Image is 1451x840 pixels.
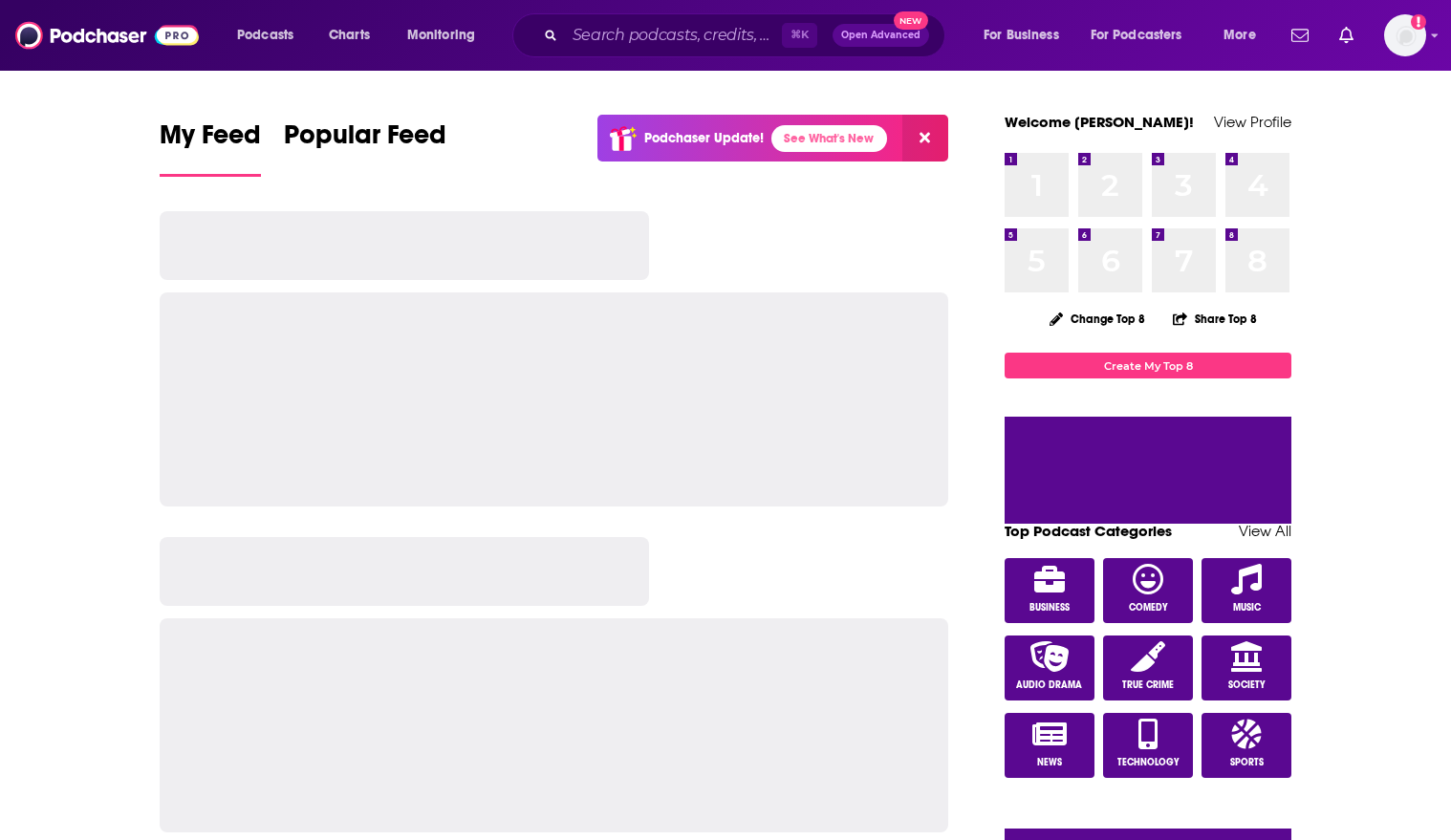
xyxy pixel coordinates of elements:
button: open menu [224,20,318,51]
button: Open AdvancedNew [833,24,929,47]
button: Share Top 8 [1172,300,1258,337]
button: Change Top 8 [1038,307,1157,331]
span: For Business [984,22,1059,49]
a: View Profile [1214,113,1291,131]
span: Comedy [1129,602,1168,614]
a: Music [1202,558,1291,623]
button: open menu [394,20,500,51]
span: Open Advanced [841,31,920,40]
a: Business [1005,558,1094,623]
span: My Feed [160,118,261,162]
span: Sports [1230,757,1264,768]
a: Show notifications dropdown [1332,19,1361,52]
a: Audio Drama [1005,635,1094,700]
span: More [1224,22,1256,49]
span: New [894,11,928,30]
span: Technology [1117,757,1180,768]
a: Popular Feed [284,118,446,177]
a: View All [1239,522,1291,540]
button: open menu [1210,20,1280,51]
a: Technology [1103,713,1193,778]
button: Show profile menu [1384,14,1426,56]
span: Charts [329,22,370,49]
a: Charts [316,20,381,51]
img: User Profile [1384,14,1426,56]
span: Society [1228,679,1266,691]
span: Business [1029,602,1070,614]
a: My Feed [160,118,261,177]
a: See What's New [771,125,887,152]
a: Sports [1202,713,1291,778]
p: Podchaser Update! [644,130,764,146]
a: News [1005,713,1094,778]
img: Podchaser - Follow, Share and Rate Podcasts [15,17,199,54]
span: True Crime [1122,679,1174,691]
a: Show notifications dropdown [1284,19,1316,52]
svg: Add a profile image [1411,14,1426,30]
input: Search podcasts, credits, & more... [565,20,782,51]
span: Logged in as AllisonGren [1384,14,1426,56]
a: Welcome [PERSON_NAME]! [1005,113,1194,131]
button: open menu [970,20,1083,51]
a: Top Podcast Categories [1005,522,1172,540]
button: open menu [1078,20,1210,51]
span: Audio Drama [1016,679,1082,691]
span: Monitoring [407,22,475,49]
span: ⌘ K [782,23,817,48]
div: Search podcasts, credits, & more... [531,13,964,57]
span: Music [1233,602,1261,614]
a: Society [1202,635,1291,700]
span: For Podcasters [1091,22,1182,49]
a: True Crime [1103,635,1193,700]
a: Comedy [1103,558,1193,623]
span: Podcasts [237,22,293,49]
span: News [1037,757,1062,768]
span: Popular Feed [284,118,446,162]
a: Create My Top 8 [1005,353,1291,378]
